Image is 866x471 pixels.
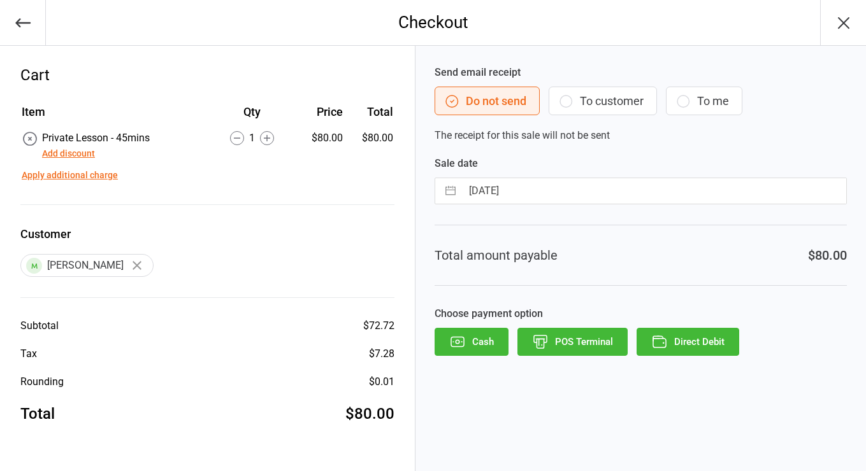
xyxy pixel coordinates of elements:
[435,328,509,356] button: Cash
[549,87,657,115] button: To customer
[517,328,628,356] button: POS Terminal
[42,147,95,160] button: Add discount
[22,169,118,182] button: Apply additional charge
[435,87,540,115] button: Do not send
[348,103,394,129] th: Total
[369,346,394,362] div: $7.28
[363,318,394,334] div: $72.72
[637,328,739,356] button: Direct Debit
[20,64,394,87] div: Cart
[435,65,847,143] div: The receipt for this sale will not be sent
[435,156,847,171] label: Sale date
[42,132,150,144] span: Private Lesson - 45mins
[20,225,394,243] label: Customer
[435,65,847,80] label: Send email receipt
[210,103,294,129] th: Qty
[210,130,294,146] div: 1
[20,254,154,277] div: [PERSON_NAME]
[435,306,847,321] label: Choose payment option
[20,318,59,334] div: Subtotal
[345,402,394,425] div: $80.00
[20,402,55,425] div: Total
[369,374,394,390] div: $0.01
[295,103,342,120] div: Price
[808,246,847,265] div: $80.00
[295,130,342,146] div: $80.00
[435,246,558,265] div: Total amount payable
[22,103,209,129] th: Item
[348,130,394,161] td: $80.00
[20,374,64,390] div: Rounding
[20,346,37,362] div: Tax
[666,87,742,115] button: To me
